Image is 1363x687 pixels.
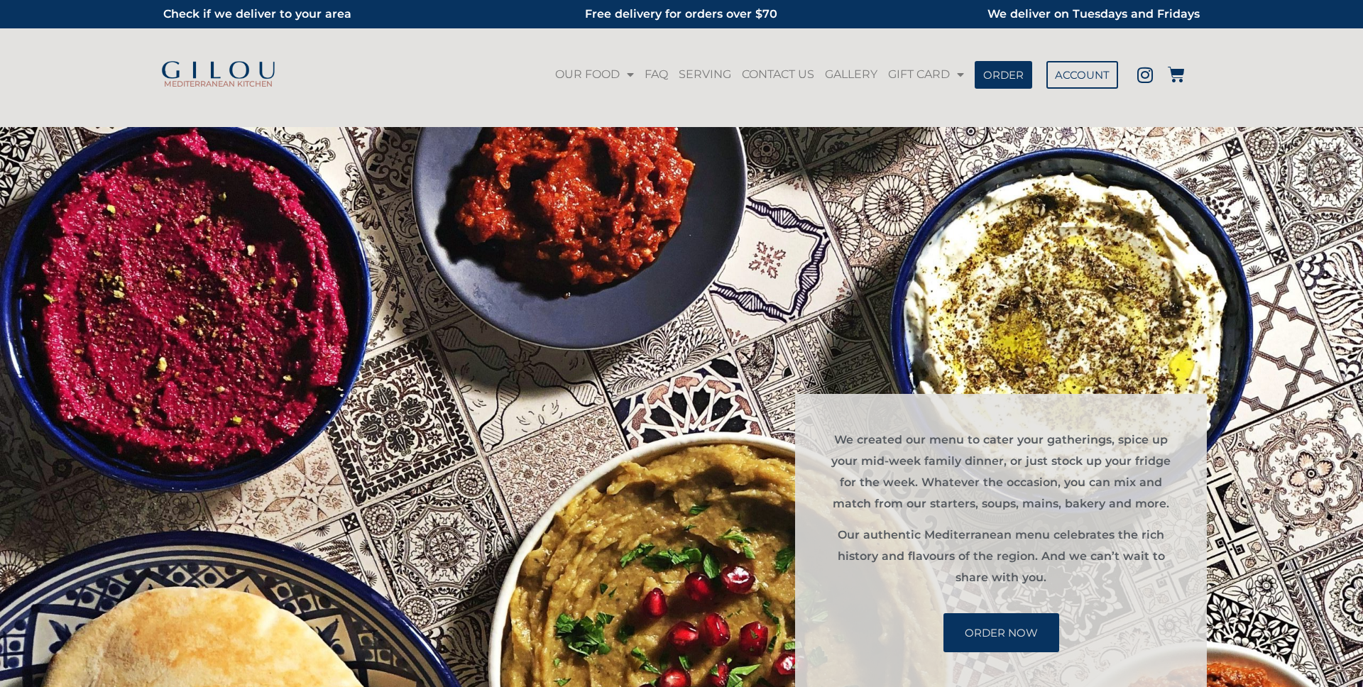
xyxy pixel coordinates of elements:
[163,7,351,21] a: Check if we deliver to your area
[738,58,818,91] a: CONTACT US
[641,58,672,91] a: FAQ
[550,58,968,91] nav: Menu
[943,613,1059,652] a: ORDER NOW
[831,429,1171,515] p: We created our menu to cater your gatherings, spice up your mid-week family dinner, or just stock...
[552,58,637,91] a: OUR FOOD
[975,61,1032,89] a: ORDER
[160,61,277,81] img: Gilou Logo
[1055,70,1110,80] span: ACCOUNT
[821,58,881,91] a: GALLERY
[831,524,1171,588] p: Our authentic Mediterranean menu celebrates the rich history and flavours of the region. And we c...
[885,58,968,91] a: GIFT CARD
[513,4,849,25] h2: Free delivery for orders over $70
[1046,61,1118,89] a: ACCOUNT
[675,58,735,91] a: SERVING
[983,70,1024,80] span: ORDER
[156,80,280,88] h2: MEDITERRANEAN KITCHEN
[965,627,1038,638] span: ORDER NOW
[864,4,1200,25] h2: We deliver on Tuesdays and Fridays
